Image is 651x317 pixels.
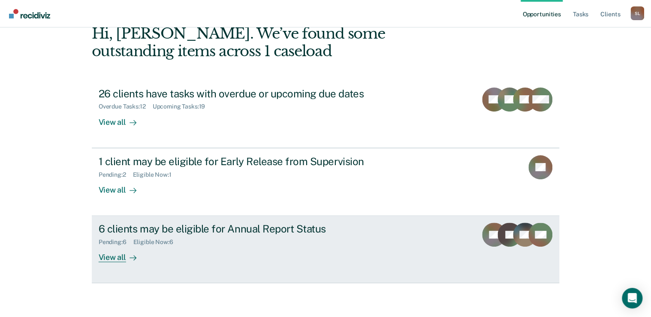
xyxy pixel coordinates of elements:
[92,81,560,148] a: 26 clients have tasks with overdue or upcoming due datesOverdue Tasks:12Upcoming Tasks:19View all
[92,25,466,60] div: Hi, [PERSON_NAME]. We’ve found some outstanding items across 1 caseload
[92,148,560,216] a: 1 client may be eligible for Early Release from SupervisionPending:2Eligible Now:1View all
[153,103,212,110] div: Upcoming Tasks : 19
[99,178,147,195] div: View all
[133,239,180,246] div: Eligible Now : 6
[630,6,644,20] div: S L
[630,6,644,20] button: Profile dropdown button
[92,216,560,283] a: 6 clients may be eligible for Annual Report StatusPending:6Eligible Now:6View all
[99,110,147,127] div: View all
[9,9,50,18] img: Recidiviz
[99,171,133,178] div: Pending : 2
[99,88,400,100] div: 26 clients have tasks with overdue or upcoming due dates
[133,171,178,178] div: Eligible Now : 1
[99,239,133,246] div: Pending : 6
[99,155,400,168] div: 1 client may be eligible for Early Release from Supervision
[622,288,642,308] div: Open Intercom Messenger
[99,246,147,263] div: View all
[99,223,400,235] div: 6 clients may be eligible for Annual Report Status
[99,103,153,110] div: Overdue Tasks : 12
